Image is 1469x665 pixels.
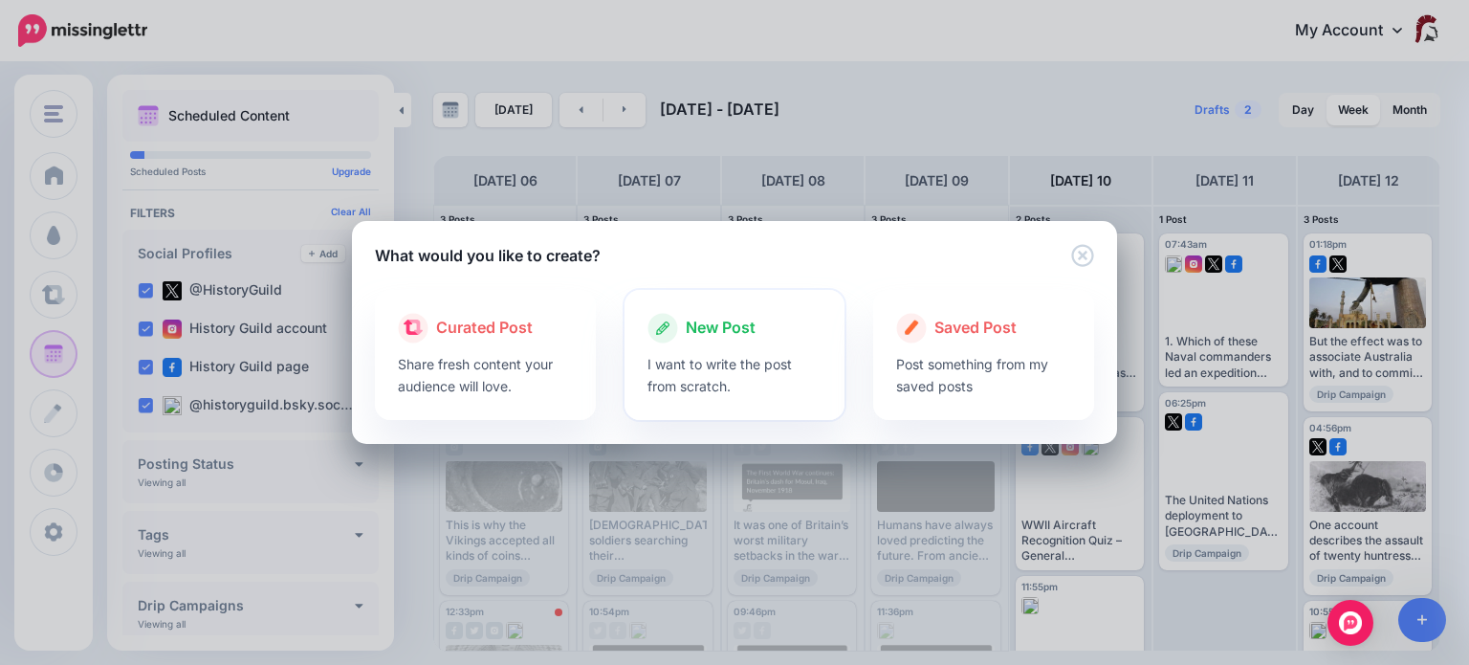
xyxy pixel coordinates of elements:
[436,316,533,341] span: Curated Post
[896,353,1071,397] p: Post something from my saved posts
[1327,600,1373,646] div: Open Intercom Messenger
[1071,244,1094,268] button: Close
[905,320,919,335] img: create.png
[686,316,756,341] span: New Post
[934,316,1017,341] span: Saved Post
[404,320,423,335] img: curate.png
[398,353,573,397] p: Share fresh content your audience will love.
[375,244,601,267] h5: What would you like to create?
[647,353,822,397] p: I want to write the post from scratch.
